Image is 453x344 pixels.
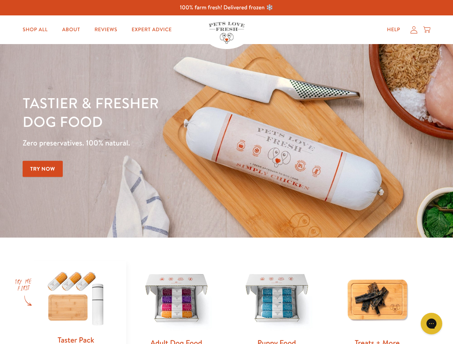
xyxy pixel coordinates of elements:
[23,94,294,131] h1: Tastier & fresher dog food
[23,137,294,149] p: Zero preservatives. 100% natural.
[209,22,245,44] img: Pets Love Fresh
[56,23,86,37] a: About
[17,23,53,37] a: Shop All
[89,23,123,37] a: Reviews
[417,310,446,337] iframe: Gorgias live chat messenger
[23,161,63,177] a: Try Now
[381,23,406,37] a: Help
[126,23,178,37] a: Expert Advice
